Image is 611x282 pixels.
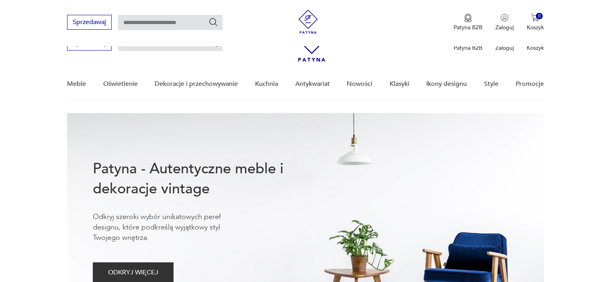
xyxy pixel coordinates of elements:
h1: Patyna - Autentyczne meble i dekoracje vintage [93,159,310,199]
img: Ikona medalu [464,14,472,22]
a: Meble [67,69,86,99]
a: ODKRYJ WIĘCEJ [93,270,174,276]
div: 0 [536,13,543,20]
a: Klasyki [390,69,409,99]
a: Nowości [347,69,372,99]
a: Sprzedawaj [67,20,112,26]
button: Zaloguj [495,14,514,31]
p: Zaloguj [495,44,514,52]
a: Sprzedawaj [67,41,112,47]
p: Koszyk [527,24,544,31]
button: Sprzedawaj [67,15,112,30]
button: Szukaj [208,17,218,27]
a: Antykwariat [295,69,330,99]
img: Ikonka użytkownika [501,14,509,22]
a: Style [484,69,499,99]
p: Zaloguj [495,24,514,31]
a: Kuchnia [255,69,278,99]
p: Odkryj szeroki wybór unikatowych pereł designu, które podkreślą wyjątkowy styl Twojego wnętrza. [93,212,245,243]
p: Patyna B2B [454,24,482,31]
p: Patyna B2B [454,44,482,52]
button: 0Koszyk [527,14,544,31]
a: Oświetlenie [103,69,138,99]
button: Patyna B2B [454,14,482,31]
img: Patyna - sklep z meblami i dekoracjami vintage [296,10,320,34]
a: Ikony designu [426,69,467,99]
a: Dekoracje i przechowywanie [155,69,238,99]
img: Ikona koszyka [531,14,539,22]
a: Ikona medaluPatyna B2B [454,14,482,31]
a: Promocje [516,69,544,99]
p: Koszyk [527,44,544,52]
